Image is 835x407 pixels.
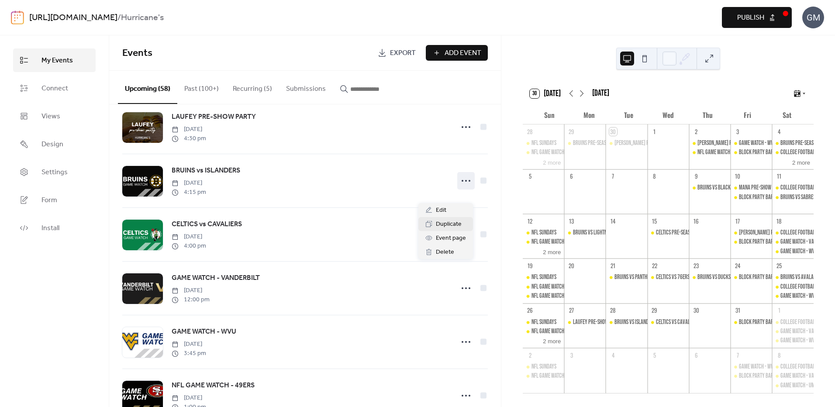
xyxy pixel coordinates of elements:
[445,48,481,59] span: Add Event
[609,351,617,359] div: 4
[523,327,564,336] div: NFL GAME WATCH - 49ERS
[614,139,680,148] div: [PERSON_NAME] PRE-SHOW PARTY
[606,273,647,282] div: BRUINS vs PANTHERS
[780,247,818,256] div: GAME WATCH - WVU
[118,71,177,104] button: Upcoming (58)
[531,283,584,291] div: NFL GAME WATCH - BROWNS
[568,307,576,314] div: 27
[436,247,454,258] span: Delete
[697,273,731,282] div: BRUINS vs DUCKS
[689,273,731,282] div: BRUINS vs DUCKS
[739,238,788,246] div: Block Party Bar Crawl
[564,228,606,237] div: BRUINS vs LIGHTNING
[697,139,763,148] div: [PERSON_NAME] PRE-SHOW PARTY
[41,111,60,122] span: Views
[526,262,534,270] div: 19
[172,241,206,251] span: 4:00 pm
[531,238,580,246] div: NFL GAME WATCH - 49ERS
[172,134,206,143] span: 4:30 pm
[648,273,689,282] div: CELTICS vs 76ERS - HOME OPENER
[772,381,814,390] div: GAME WATCH - UMIAMI
[526,128,534,135] div: 28
[172,272,260,284] a: GAME WATCH - VANDERBILT
[731,273,772,282] div: Block Party Bar Crawl
[568,172,576,180] div: 6
[731,372,772,380] div: Block Party Bar Crawl
[731,228,772,237] div: TATE MCRAE PRE-SHOW PARTY
[523,283,564,291] div: NFL GAME WATCH - BROWNS
[523,228,564,237] div: NFL SUNDAYS
[692,172,700,180] div: 9
[789,158,814,166] button: 2 more
[656,228,695,237] div: CELTICS PRE-SEASON
[775,217,783,225] div: 18
[568,262,576,270] div: 20
[371,45,422,61] a: Export
[648,318,689,327] div: CELTICS vs CAVALIERS
[531,148,584,157] div: NFL GAME WATCH - BROWNS
[734,307,742,314] div: 31
[606,139,647,148] div: ADAM SANDLER PRE-SHOW PARTY
[651,128,659,135] div: 1
[692,217,700,225] div: 16
[13,48,96,72] a: My Events
[568,128,576,135] div: 29
[772,292,814,300] div: GAME WATCH - WVU
[775,172,783,180] div: 11
[172,393,206,403] span: [DATE]
[523,273,564,282] div: NFL SUNDAYS
[772,273,814,282] div: BRUINS vs AVALANCHE
[772,183,814,192] div: COLLEGE FOOTBALL SATURDAYS
[531,327,580,336] div: NFL GAME WATCH - 49ERS
[739,372,788,380] div: Block Party Bar Crawl
[279,71,333,103] button: Submissions
[531,318,556,327] div: NFL SUNDAYS
[531,362,556,371] div: NFL SUNDAYS
[648,228,689,237] div: CELTICS PRE-SEASON
[780,273,824,282] div: BRUINS vs AVALANCHE
[13,216,96,240] a: Install
[592,87,609,100] div: [DATE]
[172,380,255,391] a: NFL GAME WATCH - 49ERS
[13,132,96,156] a: Design
[436,233,466,244] span: Event page
[739,318,788,327] div: Block Party Bar Crawl
[772,336,814,345] div: GAME WATCH - WVU
[172,179,206,188] span: [DATE]
[734,128,742,135] div: 3
[523,238,564,246] div: NFL GAME WATCH - 49ERS
[117,10,121,26] b: /
[689,148,731,157] div: NFL GAME WATCH - 49ERS
[775,128,783,135] div: 4
[649,106,688,124] div: Wed
[564,139,606,148] div: BRUINS PRE-SEASON
[609,217,617,225] div: 14
[41,55,73,66] span: My Events
[609,262,617,270] div: 21
[772,318,814,327] div: COLLEGE FOOTBALL SATURDAYS
[531,273,556,282] div: NFL SUNDAYS
[172,165,240,176] a: BRUINS vs ISLANDERS
[772,139,814,148] div: BRUINS PRE-SEASON
[737,13,764,23] span: Publish
[606,318,647,327] div: BRUINS vs ISLANDERS
[731,193,772,202] div: Block Party Bar Crawl
[734,217,742,225] div: 17
[436,205,446,216] span: Edit
[172,327,236,337] span: GAME WATCH - WVU
[697,148,746,157] div: NFL GAME WATCH - 49ERS
[780,292,818,300] div: GAME WATCH - WVU
[802,7,824,28] div: GM
[689,139,731,148] div: RENEE RAPP PRE-SHOW PARTY
[172,326,236,338] a: GAME WATCH - WVU
[11,10,24,24] img: logo
[722,7,792,28] button: Publish
[731,139,772,148] div: GAME WATCH - WVU
[390,48,416,59] span: Export
[41,223,59,234] span: Install
[523,139,564,148] div: NFL SUNDAYS
[172,219,242,230] a: CELTICS vs CAVALIERS
[13,104,96,128] a: Views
